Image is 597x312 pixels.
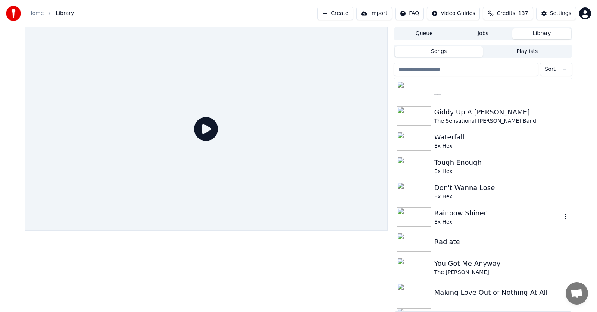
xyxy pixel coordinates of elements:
div: Tough Enough [434,157,569,168]
button: Credits137 [483,7,533,20]
div: Giddy Up A [PERSON_NAME] [434,107,569,117]
div: Rainbow Shiner [434,208,562,218]
button: Jobs [454,28,513,39]
div: __ [434,85,569,96]
button: Settings [536,7,576,20]
div: Waterfall [434,132,569,142]
button: Create [317,7,353,20]
button: Import [356,7,392,20]
div: Radiate [434,237,569,247]
a: Open chat [566,282,588,305]
nav: breadcrumb [28,10,74,17]
div: Making Love Out of Nothing At All [434,287,569,298]
div: The [PERSON_NAME] [434,269,569,276]
img: youka [6,6,21,21]
button: Playlists [483,46,571,57]
span: Library [56,10,74,17]
button: Songs [395,46,483,57]
div: Ex Hex [434,193,569,201]
button: Video Guides [427,7,480,20]
div: The Sensational [PERSON_NAME] Band [434,117,569,125]
div: Settings [550,10,571,17]
div: You Got Me Anyway [434,258,569,269]
span: Sort [545,66,556,73]
div: Ex Hex [434,218,562,226]
div: Ex Hex [434,142,569,150]
button: Queue [395,28,454,39]
button: FAQ [395,7,424,20]
div: Don't Wanna Lose [434,183,569,193]
button: Library [512,28,571,39]
span: Credits [497,10,515,17]
span: 137 [518,10,528,17]
div: Ex Hex [434,168,569,175]
a: Home [28,10,44,17]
